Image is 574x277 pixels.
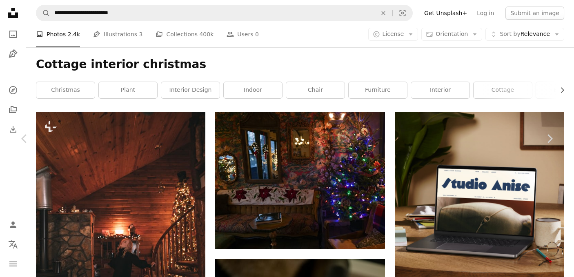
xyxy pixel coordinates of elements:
span: 3 [139,30,143,39]
a: cottage [474,82,532,98]
a: Get Unsplash+ [419,7,472,20]
a: Collections 400k [156,21,214,47]
a: indoor [224,82,282,98]
button: Search Unsplash [36,5,50,21]
a: christmas [36,82,95,98]
button: scroll list to the right [555,82,564,98]
button: Visual search [393,5,412,21]
span: 0 [255,30,259,39]
a: Explore [5,82,21,98]
a: Next [525,100,574,178]
a: Illustrations [5,46,21,62]
span: 400k [199,30,214,39]
a: interior design [161,82,220,98]
img: a room with a christmas tree and a mirror [215,112,385,249]
a: a woman taking a picture of herself in a cabin [36,235,205,243]
a: a room with a christmas tree and a mirror [215,177,385,184]
span: Orientation [436,31,468,37]
span: Relevance [500,30,550,38]
a: plant [99,82,157,98]
a: interior [411,82,469,98]
a: Photos [5,26,21,42]
a: Log in / Sign up [5,217,21,233]
a: Illustrations 3 [93,21,142,47]
a: Log in [472,7,499,20]
button: Submit an image [505,7,564,20]
span: Sort by [500,31,520,37]
a: Users 0 [227,21,259,47]
span: License [383,31,404,37]
a: chair [286,82,345,98]
form: Find visuals sitewide [36,5,413,21]
button: Clear [374,5,392,21]
button: Menu [5,256,21,272]
a: furniture [349,82,407,98]
button: License [368,28,418,41]
button: Language [5,236,21,253]
button: Sort byRelevance [485,28,564,41]
button: Orientation [421,28,482,41]
h1: Cottage interior christmas [36,57,564,72]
